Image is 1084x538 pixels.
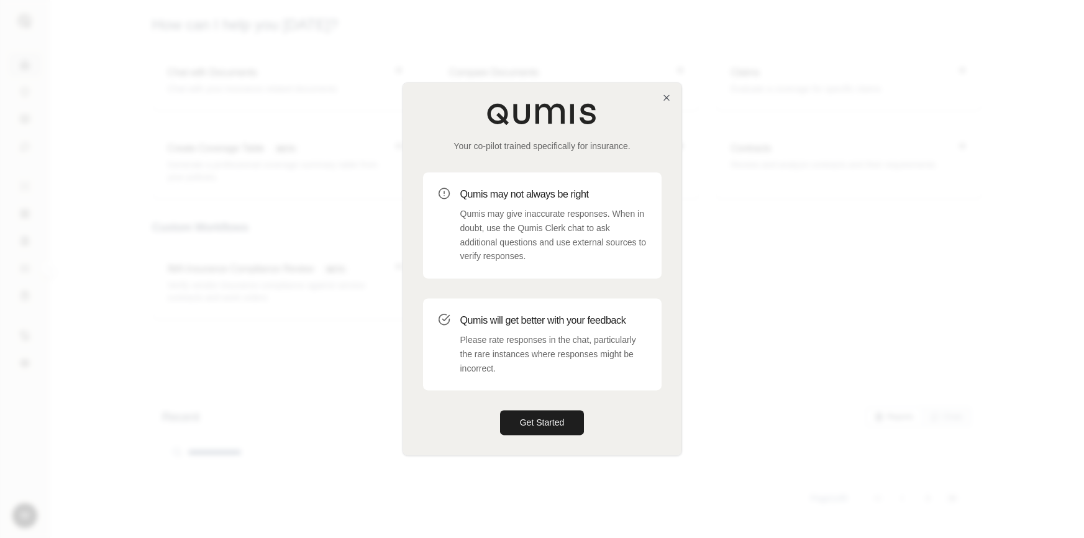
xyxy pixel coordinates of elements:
p: Qumis may give inaccurate responses. When in doubt, use the Qumis Clerk chat to ask additional qu... [460,207,647,263]
h3: Qumis may not always be right [460,187,647,202]
p: Your co-pilot trained specifically for insurance. [423,140,662,152]
img: Qumis Logo [486,103,598,125]
button: Get Started [500,411,585,435]
p: Please rate responses in the chat, particularly the rare instances where responses might be incor... [460,333,647,375]
h3: Qumis will get better with your feedback [460,313,647,328]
